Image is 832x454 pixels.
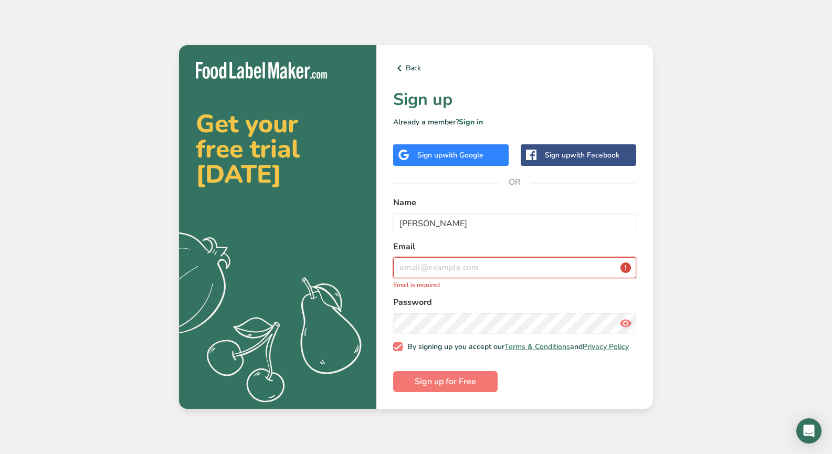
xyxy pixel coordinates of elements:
[393,87,636,112] h1: Sign up
[393,257,636,278] input: email@example.com
[504,342,570,352] a: Terms & Conditions
[393,213,636,234] input: John Doe
[796,418,822,444] div: Open Intercom Messenger
[393,240,636,253] label: Email
[499,166,531,198] span: OR
[415,375,476,388] span: Sign up for Free
[545,150,619,161] div: Sign up
[393,62,636,75] a: Back
[393,371,498,392] button: Sign up for Free
[393,117,636,128] p: Already a member?
[196,111,360,187] h2: Get your free trial [DATE]
[393,296,636,309] label: Password
[393,280,636,290] p: Email is required
[196,62,327,79] img: Food Label Maker
[417,150,483,161] div: Sign up
[583,342,629,352] a: Privacy Policy
[393,196,636,209] label: Name
[443,150,483,160] span: with Google
[570,150,619,160] span: with Facebook
[403,342,629,352] span: By signing up you accept our and
[459,117,483,127] a: Sign in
